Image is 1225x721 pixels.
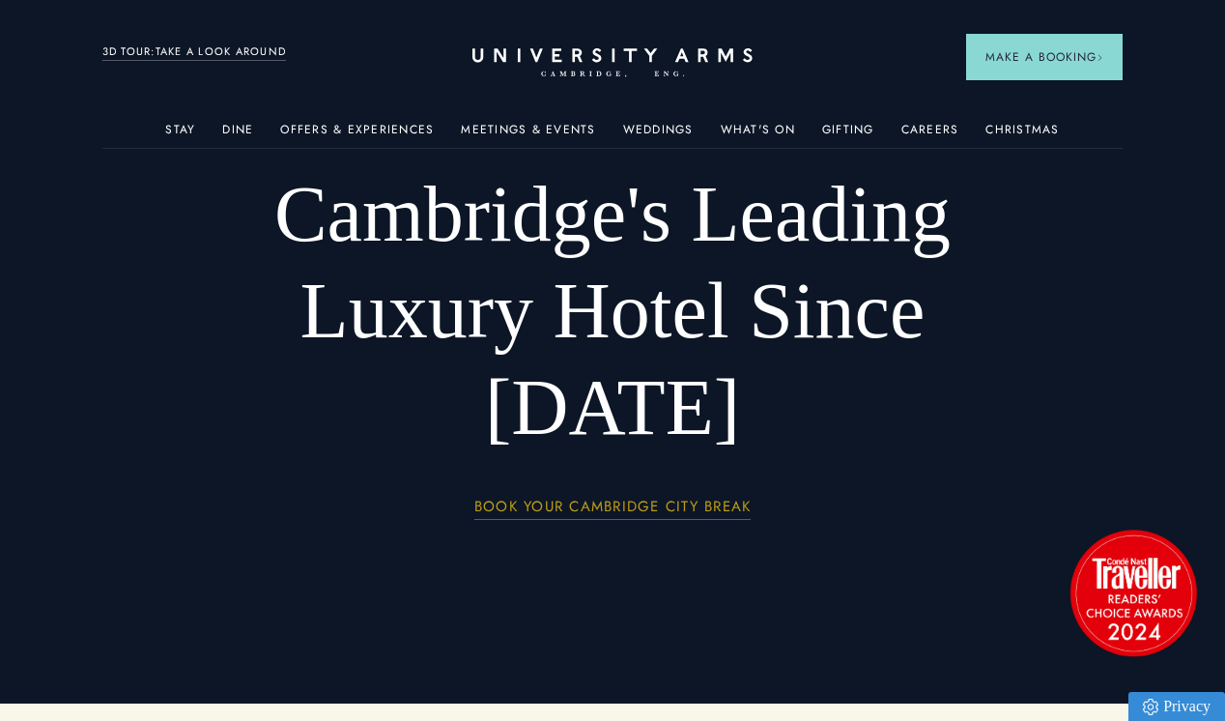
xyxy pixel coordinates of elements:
a: Dine [222,123,253,148]
button: Make a BookingArrow icon [966,34,1123,80]
h1: Cambridge's Leading Luxury Hotel Since [DATE] [204,166,1020,456]
img: image-2524eff8f0c5d55edbf694693304c4387916dea5-1501x1501-png [1061,520,1206,665]
span: Make a Booking [985,48,1103,66]
a: Weddings [623,123,694,148]
a: Meetings & Events [461,123,595,148]
a: Stay [165,123,195,148]
a: Offers & Experiences [280,123,434,148]
a: Careers [901,123,959,148]
a: Privacy [1128,692,1225,721]
a: BOOK YOUR CAMBRIDGE CITY BREAK [474,499,752,521]
a: Christmas [985,123,1059,148]
a: What's On [721,123,795,148]
img: Arrow icon [1097,54,1103,61]
a: 3D TOUR:TAKE A LOOK AROUND [102,43,287,61]
img: Privacy [1143,699,1158,715]
a: Home [472,48,753,78]
a: Gifting [822,123,874,148]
